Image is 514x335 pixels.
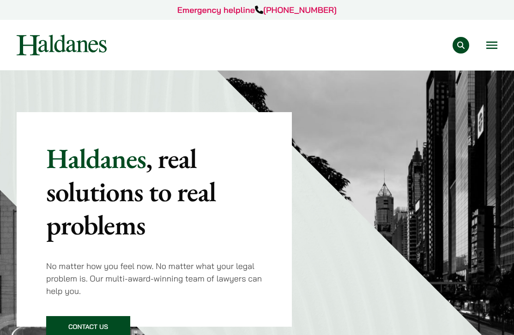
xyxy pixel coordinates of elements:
[453,37,469,54] button: Search
[46,260,262,297] p: No matter how you feel now. No matter what your legal problem is. Our multi-award-winning team of...
[486,42,497,49] button: Open menu
[46,142,262,241] p: Haldanes
[177,5,337,15] a: Emergency helpline[PHONE_NUMBER]
[46,140,216,243] mark: , real solutions to real problems
[17,35,107,55] img: Logo of Haldanes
